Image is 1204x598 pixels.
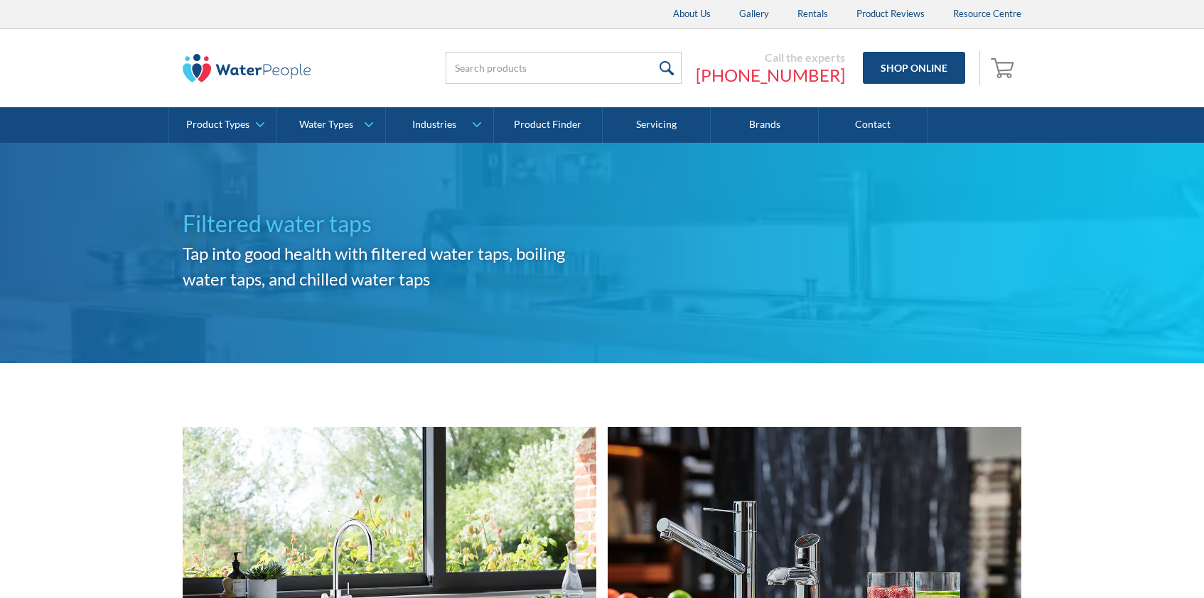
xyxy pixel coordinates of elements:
h2: Tap into good health with filtered water taps, boiling water taps, and chilled water taps [183,241,602,292]
a: Brands [711,107,819,143]
img: The Water People [183,54,311,82]
a: Shop Online [863,52,965,84]
a: Contact [819,107,927,143]
a: Product Types [169,107,276,143]
div: Call the experts [696,50,845,65]
a: Servicing [603,107,711,143]
h1: Filtered water taps [183,207,602,241]
a: [PHONE_NUMBER] [696,65,845,86]
div: Industries [412,119,456,131]
div: Water Types [299,119,353,131]
a: Product Finder [494,107,602,143]
input: Search products [446,52,682,84]
div: Product Types [186,119,249,131]
a: Industries [386,107,493,143]
img: shopping cart [991,56,1018,79]
a: Open empty cart [987,51,1021,85]
a: Water Types [277,107,385,143]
